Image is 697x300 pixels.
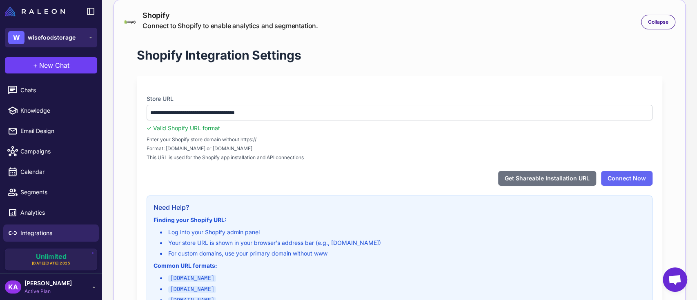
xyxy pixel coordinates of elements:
[3,204,99,221] a: Analytics
[154,262,217,269] strong: Common URL formats:
[154,202,646,212] h3: Need Help?
[20,147,92,156] span: Campaigns
[3,143,99,160] a: Campaigns
[5,28,97,47] button: Wwisefoodstorage
[143,21,318,31] div: Connect to Shopify to enable analytics and segmentation.
[28,33,76,42] span: wisefoodstorage
[20,188,92,197] span: Segments
[20,229,92,238] span: Integrations
[3,122,99,140] a: Email Design
[32,260,71,266] span: [DATE][DATE] 2025
[168,275,216,282] code: [DOMAIN_NAME]
[5,7,65,16] img: Raleon Logo
[20,167,92,176] span: Calendar
[20,106,92,115] span: Knowledge
[648,18,668,26] span: Collapse
[3,82,99,99] a: Chats
[20,208,92,217] span: Analytics
[20,127,92,136] span: Email Design
[147,124,652,133] div: ✓ Valid Shopify URL format
[39,60,69,70] span: New Chat
[3,224,99,242] a: Integrations
[36,253,67,260] span: Unlimited
[147,94,652,103] label: Store URL
[663,267,687,292] a: Open chat
[147,154,652,161] span: This URL is used for the Shopify app installation and API connections
[154,216,227,223] strong: Finding your Shopify URL:
[5,57,97,73] button: +New Chat
[147,145,652,152] span: Format: [DOMAIN_NAME] or [DOMAIN_NAME]
[160,238,646,247] li: Your store URL is shown in your browser's address bar (e.g., [DOMAIN_NAME])
[160,249,646,258] li: For custom domains, use your primary domain without www
[3,102,99,119] a: Knowledge
[498,171,596,186] button: Get Shareable Installation URL
[147,136,652,143] span: Enter your Shopify store domain without https://
[143,10,318,21] div: Shopify
[168,286,216,293] code: [DOMAIN_NAME]
[601,171,652,186] button: Connect Now
[3,163,99,180] a: Calendar
[24,288,72,295] span: Active Plan
[124,20,136,24] img: shopify-logo-primary-logo-456baa801ee66a0a435671082365958316831c9960c480451dd0330bcdae304f.svg
[5,7,68,16] a: Raleon Logo
[160,228,646,237] li: Log into your Shopify admin panel
[8,31,24,44] div: W
[5,280,21,293] div: KA
[3,184,99,201] a: Segments
[33,60,38,70] span: +
[20,86,92,95] span: Chats
[24,279,72,288] span: [PERSON_NAME]
[137,47,301,63] h1: Shopify Integration Settings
